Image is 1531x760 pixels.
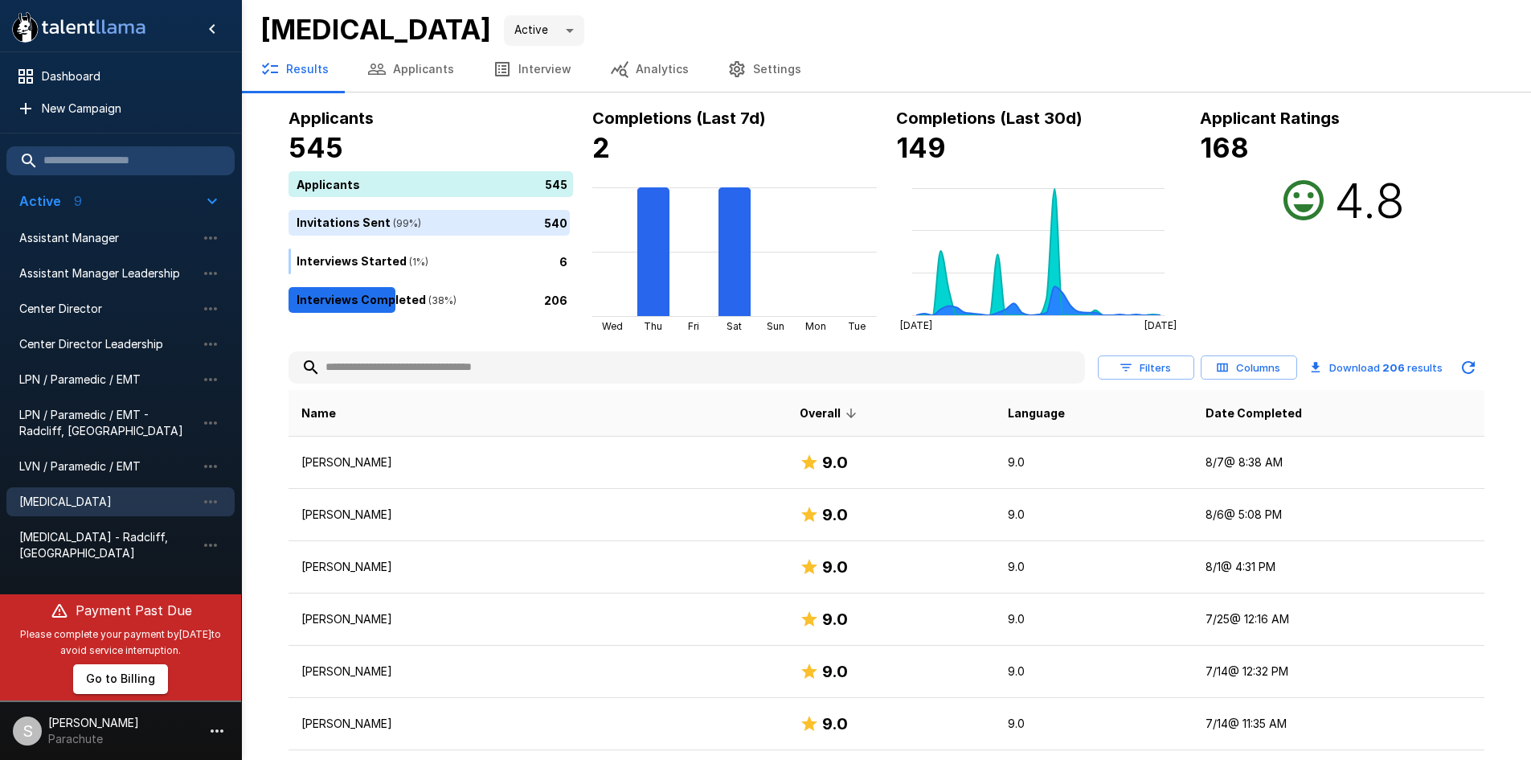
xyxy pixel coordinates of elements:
[1008,611,1180,627] p: 9.0
[1334,171,1405,229] h2: 4.8
[504,15,584,46] div: Active
[800,404,862,423] span: Overall
[545,175,567,192] p: 545
[241,47,348,92] button: Results
[289,131,343,164] b: 545
[822,554,848,580] h6: 9.0
[301,663,774,680] p: [PERSON_NAME]
[301,454,774,470] p: [PERSON_NAME]
[1452,351,1484,384] button: Updated Today - 3:40 PM
[1193,698,1484,750] td: 7/14 @ 11:35 AM
[822,711,848,737] h6: 9.0
[727,320,742,332] tspan: Sat
[289,109,374,128] b: Applicants
[301,559,774,575] p: [PERSON_NAME]
[1193,594,1484,646] td: 7/25 @ 12:16 AM
[1382,361,1405,374] b: 206
[1206,404,1302,423] span: Date Completed
[473,47,591,92] button: Interview
[559,253,567,269] p: 6
[688,320,699,332] tspan: Fri
[301,716,774,732] p: [PERSON_NAME]
[822,606,848,632] h6: 9.0
[805,320,826,332] tspan: Mon
[1201,355,1297,380] button: Columns
[1008,507,1180,523] p: 9.0
[644,320,662,332] tspan: Thu
[708,47,821,92] button: Settings
[1193,541,1484,594] td: 8/1 @ 4:31 PM
[766,320,784,332] tspan: Sun
[822,659,848,684] h6: 9.0
[1144,319,1176,331] tspan: [DATE]
[1200,109,1340,128] b: Applicant Ratings
[822,502,848,528] h6: 9.0
[1304,351,1449,384] button: Download 206 results
[592,131,610,164] b: 2
[1008,454,1180,470] p: 9.0
[900,319,932,331] tspan: [DATE]
[260,13,491,46] b: [MEDICAL_DATA]
[1193,437,1484,489] td: 8/7 @ 8:38 AM
[301,507,774,523] p: [PERSON_NAME]
[1098,355,1194,380] button: Filters
[301,404,336,423] span: Name
[1008,716,1180,732] p: 9.0
[822,450,848,475] h6: 9.0
[847,320,865,332] tspan: Tue
[1008,404,1065,423] span: Language
[348,47,473,92] button: Applicants
[1200,131,1249,164] b: 168
[592,109,766,128] b: Completions (Last 7d)
[896,109,1083,128] b: Completions (Last 30d)
[1008,663,1180,680] p: 9.0
[544,214,567,231] p: 540
[1193,646,1484,698] td: 7/14 @ 12:32 PM
[544,291,567,308] p: 206
[896,131,946,164] b: 149
[1193,489,1484,541] td: 8/6 @ 5:08 PM
[591,47,708,92] button: Analytics
[301,611,774,627] p: [PERSON_NAME]
[602,320,623,332] tspan: Wed
[1008,559,1180,575] p: 9.0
